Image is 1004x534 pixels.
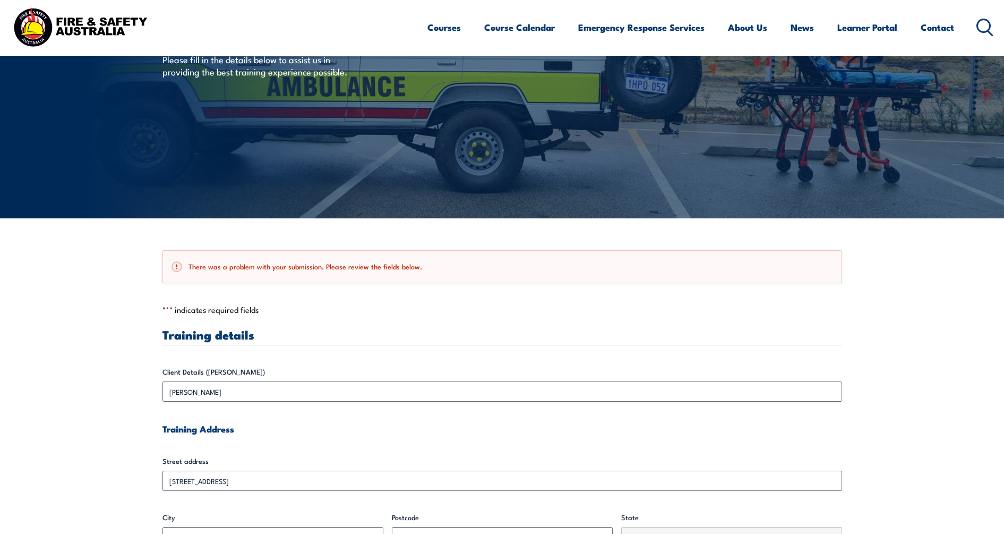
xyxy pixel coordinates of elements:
[791,13,814,41] a: News
[162,423,842,435] h4: Training Address
[621,512,842,523] label: State
[728,13,767,41] a: About Us
[578,13,705,41] a: Emergency Response Services
[162,512,383,523] label: City
[162,367,842,377] label: Client Details ([PERSON_NAME])
[162,328,842,341] h3: Training details
[392,512,613,523] label: Postcode
[171,261,833,272] h2: There was a problem with your submission. Please review the fields below.
[837,13,897,41] a: Learner Portal
[427,13,461,41] a: Courses
[162,53,356,78] p: Please fill in the details below to assist us in providing the best training experience possible.
[921,13,954,41] a: Contact
[484,13,555,41] a: Course Calendar
[162,304,842,315] p: " " indicates required fields
[162,456,842,467] label: Street address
